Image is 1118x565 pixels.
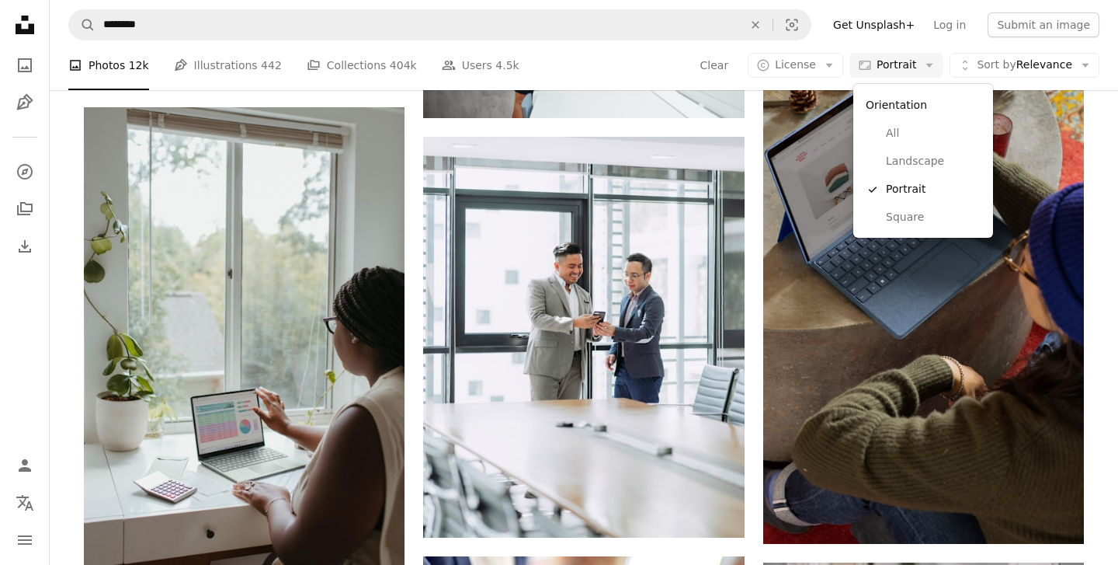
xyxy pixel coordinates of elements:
[849,53,943,78] button: Portrait
[877,58,916,73] span: Portrait
[886,154,981,169] span: Landscape
[886,182,981,197] span: Portrait
[853,84,993,238] div: Portrait
[886,126,981,141] span: All
[886,210,981,225] span: Square
[859,90,987,120] div: Orientation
